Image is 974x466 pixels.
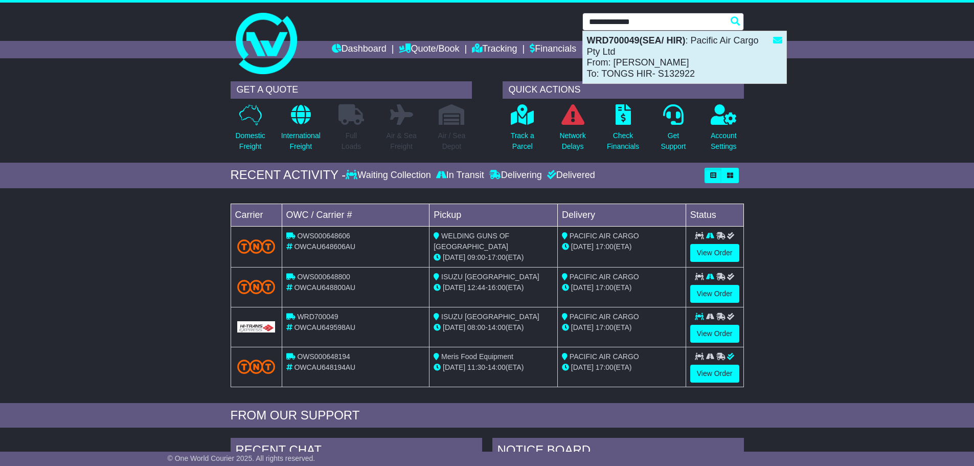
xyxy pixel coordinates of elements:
[297,232,350,240] span: OWS000648606
[571,283,594,292] span: [DATE]
[510,104,535,158] a: Track aParcel
[606,104,640,158] a: CheckFinancials
[571,242,594,251] span: [DATE]
[487,170,545,181] div: Delivering
[237,321,276,332] img: GetCarrierServiceLogo
[294,283,355,292] span: OWCAU648800AU
[434,170,487,181] div: In Transit
[467,323,485,331] span: 08:00
[596,323,614,331] span: 17:00
[338,130,364,152] p: Full Loads
[690,244,739,262] a: View Order
[545,170,595,181] div: Delivered
[231,81,472,99] div: GET A QUOTE
[607,130,639,152] p: Check Financials
[168,454,315,462] span: © One World Courier 2025. All rights reserved.
[443,363,465,371] span: [DATE]
[562,362,682,373] div: (ETA)
[235,104,265,158] a: DomesticFreight
[281,130,321,152] p: International Freight
[429,204,558,226] td: Pickup
[710,104,737,158] a: AccountSettings
[294,323,355,331] span: OWCAU649598AU
[237,280,276,294] img: TNT_Domestic.png
[237,360,276,373] img: TNT_Domestic.png
[443,323,465,331] span: [DATE]
[559,130,585,152] p: Network Delays
[596,283,614,292] span: 17:00
[467,363,485,371] span: 11:30
[570,273,639,281] span: PACIFIC AIR CARGO
[294,363,355,371] span: OWCAU648194AU
[399,41,459,58] a: Quote/Book
[690,365,739,383] a: View Order
[488,283,506,292] span: 16:00
[559,104,586,158] a: NetworkDelays
[570,232,639,240] span: PACIFIC AIR CARGO
[530,41,576,58] a: Financials
[571,363,594,371] span: [DATE]
[443,283,465,292] span: [DATE]
[511,130,534,152] p: Track a Parcel
[488,363,506,371] span: 14:00
[660,104,686,158] a: GetSupport
[235,130,265,152] p: Domestic Freight
[571,323,594,331] span: [DATE]
[434,322,553,333] div: - (ETA)
[434,282,553,293] div: - (ETA)
[472,41,517,58] a: Tracking
[434,252,553,263] div: - (ETA)
[562,322,682,333] div: (ETA)
[332,41,387,58] a: Dashboard
[686,204,743,226] td: Status
[434,232,509,251] span: WELDING GUNS OF [GEOGRAPHIC_DATA]
[467,283,485,292] span: 12:44
[231,168,346,183] div: RECENT ACTIVITY -
[441,273,539,281] span: ISUZU [GEOGRAPHIC_DATA]
[467,253,485,261] span: 09:00
[443,253,465,261] span: [DATE]
[282,204,429,226] td: OWC / Carrier #
[438,130,466,152] p: Air / Sea Depot
[441,313,539,321] span: ISUZU [GEOGRAPHIC_DATA]
[434,362,553,373] div: - (ETA)
[562,282,682,293] div: (ETA)
[587,35,686,46] strong: WRD700049(SEA/ HIR)
[690,285,739,303] a: View Order
[492,438,744,465] div: NOTICE BOARD
[503,81,744,99] div: QUICK ACTIONS
[661,130,686,152] p: Get Support
[488,323,506,331] span: 14:00
[583,31,786,83] div: : Pacific Air Cargo Pty Ltd From: [PERSON_NAME] To: TONGS HIR- S132922
[346,170,433,181] div: Waiting Collection
[441,352,513,361] span: Meris Food Equipment
[596,363,614,371] span: 17:00
[711,130,737,152] p: Account Settings
[237,239,276,253] img: TNT_Domestic.png
[557,204,686,226] td: Delivery
[297,313,338,321] span: WRD700049
[596,242,614,251] span: 17:00
[281,104,321,158] a: InternationalFreight
[231,204,282,226] td: Carrier
[562,241,682,252] div: (ETA)
[570,313,639,321] span: PACIFIC AIR CARGO
[570,352,639,361] span: PACIFIC AIR CARGO
[297,352,350,361] span: OWS000648194
[387,130,417,152] p: Air & Sea Freight
[231,438,482,465] div: RECENT CHAT
[297,273,350,281] span: OWS000648800
[488,253,506,261] span: 17:00
[231,408,744,423] div: FROM OUR SUPPORT
[294,242,355,251] span: OWCAU648606AU
[690,325,739,343] a: View Order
